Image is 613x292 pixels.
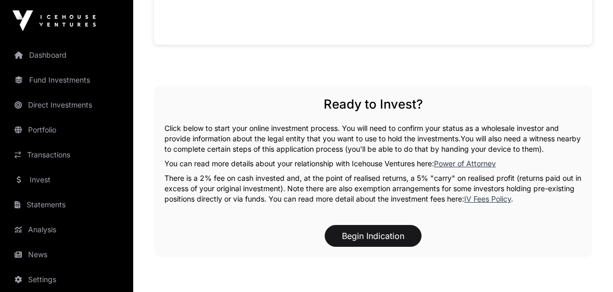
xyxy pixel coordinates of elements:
[561,242,613,292] iframe: Chat Widget
[464,194,511,203] a: IV Fees Policy
[8,118,125,141] a: Portfolio
[434,159,496,168] a: Power of Attorney
[8,243,125,266] a: News
[8,69,125,91] a: Fund Investments
[164,123,582,154] p: Click below to start your online investment process. You will need to confirm your status as a wh...
[12,10,96,31] img: Icehouse Ventures Logo
[8,44,125,67] a: Dashboard
[164,173,582,204] p: There is a 2% fee on cash invested and, at the point of realised returns, a 5% "carry" on realise...
[164,96,582,113] h2: Ready to Invest?
[8,268,125,291] a: Settings
[8,193,125,216] a: Statements
[8,143,125,166] a: Transactions
[164,158,582,169] p: You can read more details about your relationship with Icehouse Ventures here:
[325,225,422,247] button: Begin Indication
[8,168,125,191] a: Invest
[8,218,125,241] a: Analysis
[8,94,125,116] a: Direct Investments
